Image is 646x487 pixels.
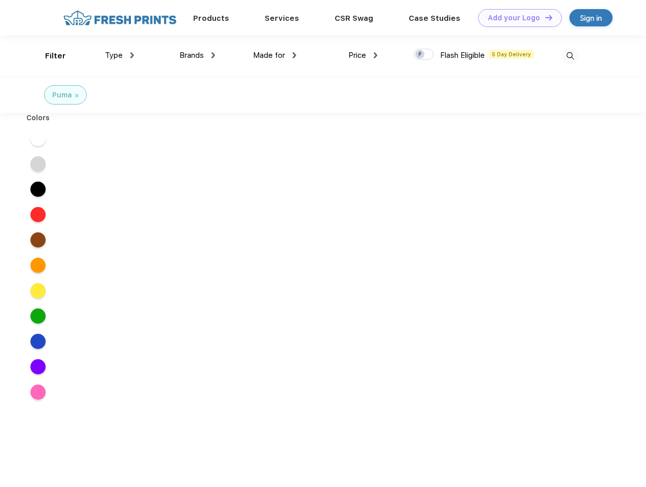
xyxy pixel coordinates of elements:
[19,113,58,123] div: Colors
[253,51,285,60] span: Made for
[348,51,366,60] span: Price
[75,94,79,97] img: filter_cancel.svg
[105,51,123,60] span: Type
[440,51,485,60] span: Flash Eligible
[580,12,602,24] div: Sign in
[335,14,373,23] a: CSR Swag
[374,52,377,58] img: dropdown.png
[562,48,579,64] img: desktop_search.svg
[293,52,296,58] img: dropdown.png
[130,52,134,58] img: dropdown.png
[265,14,299,23] a: Services
[545,15,552,20] img: DT
[569,9,613,26] a: Sign in
[488,14,540,22] div: Add your Logo
[211,52,215,58] img: dropdown.png
[489,50,534,59] span: 5 Day Delivery
[60,9,180,27] img: fo%20logo%202.webp
[193,14,229,23] a: Products
[52,90,72,100] div: Puma
[180,51,204,60] span: Brands
[45,50,66,62] div: Filter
